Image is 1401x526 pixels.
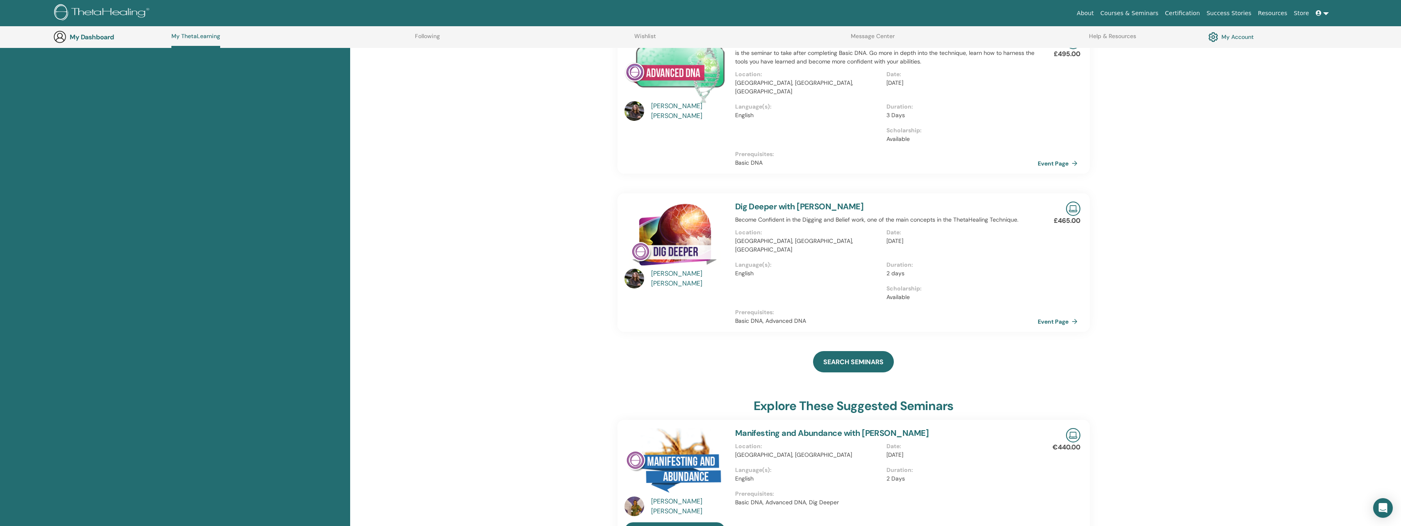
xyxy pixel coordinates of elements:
[735,49,1038,66] p: is the seminar to take after completing Basic DNA. Go more in depth into the technique, learn how...
[735,490,1038,498] p: Prerequisites :
[735,308,1038,317] p: Prerequisites :
[735,228,882,237] p: Location :
[735,237,882,254] p: [GEOGRAPHIC_DATA], [GEOGRAPHIC_DATA], [GEOGRAPHIC_DATA]
[886,111,1033,120] p: 3 Days
[886,284,1033,293] p: Scholarship :
[624,497,644,516] img: default.jpg
[886,126,1033,135] p: Scholarship :
[735,498,1038,507] p: Basic DNA, Advanced DNA, Dig Deeper
[1208,30,1218,44] img: cog.svg
[886,466,1033,474] p: Duration :
[886,474,1033,483] p: 2 Days
[886,102,1033,111] p: Duration :
[1038,315,1081,328] a: Event Page
[886,237,1033,245] p: [DATE]
[735,442,882,451] p: Location :
[851,33,895,46] a: Message Center
[1291,6,1312,21] a: Store
[813,351,894,372] a: SEARCH SEMINARS
[1373,498,1393,518] div: Open Intercom Messenger
[70,33,152,41] h3: My Dashboard
[886,293,1033,302] p: Available
[53,30,66,43] img: generic-user-icon.jpg
[735,317,1038,325] p: Basic DNA, Advanced DNA
[735,474,882,483] p: English
[634,33,656,46] a: Wishlist
[1066,428,1080,442] img: Live Online Seminar
[886,269,1033,278] p: 2 days
[886,79,1033,87] p: [DATE]
[1066,202,1080,216] img: Live Online Seminar
[735,159,1038,167] p: Basic DNA
[735,451,882,459] p: [GEOGRAPHIC_DATA], [GEOGRAPHIC_DATA]
[886,261,1033,269] p: Duration :
[1089,33,1136,46] a: Help & Resources
[735,150,1038,159] p: Prerequisites :
[651,101,727,121] a: [PERSON_NAME] [PERSON_NAME]
[823,358,884,366] span: SEARCH SEMINARS
[624,428,725,499] img: Manifesting and Abundance
[1054,49,1080,59] p: £495.00
[735,269,882,278] p: English
[886,135,1033,143] p: Available
[651,269,727,288] a: [PERSON_NAME] [PERSON_NAME]
[735,215,1038,224] p: Become Confident in the Digging and Belief work, one of the main concepts in the ThetaHealing Tec...
[735,261,882,269] p: Language(s) :
[1054,216,1080,226] p: £465.00
[415,33,440,46] a: Following
[1097,6,1162,21] a: Courses & Seminars
[735,111,882,120] p: English
[1203,6,1255,21] a: Success Stories
[735,428,929,438] a: Manifesting and Abundance with [PERSON_NAME]
[54,4,152,23] img: logo.png
[735,70,882,79] p: Location :
[1255,6,1291,21] a: Resources
[1038,157,1081,170] a: Event Page
[886,228,1033,237] p: Date :
[886,442,1033,451] p: Date :
[735,102,882,111] p: Language(s) :
[1162,6,1203,21] a: Certification
[624,101,644,121] img: default.jpg
[886,70,1033,79] p: Date :
[735,79,882,96] p: [GEOGRAPHIC_DATA], [GEOGRAPHIC_DATA], [GEOGRAPHIC_DATA]
[886,451,1033,459] p: [DATE]
[754,399,953,413] h3: explore these suggested seminars
[171,33,220,48] a: My ThetaLearning
[624,202,725,272] img: Dig Deeper
[1208,30,1254,44] a: My Account
[1073,6,1097,21] a: About
[735,201,864,212] a: Dig Deeper with [PERSON_NAME]
[624,269,644,288] img: default.jpg
[651,497,727,516] a: [PERSON_NAME] [PERSON_NAME]
[624,35,725,104] img: Advanced DNA
[1052,442,1080,452] p: €440.00
[735,466,882,474] p: Language(s) :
